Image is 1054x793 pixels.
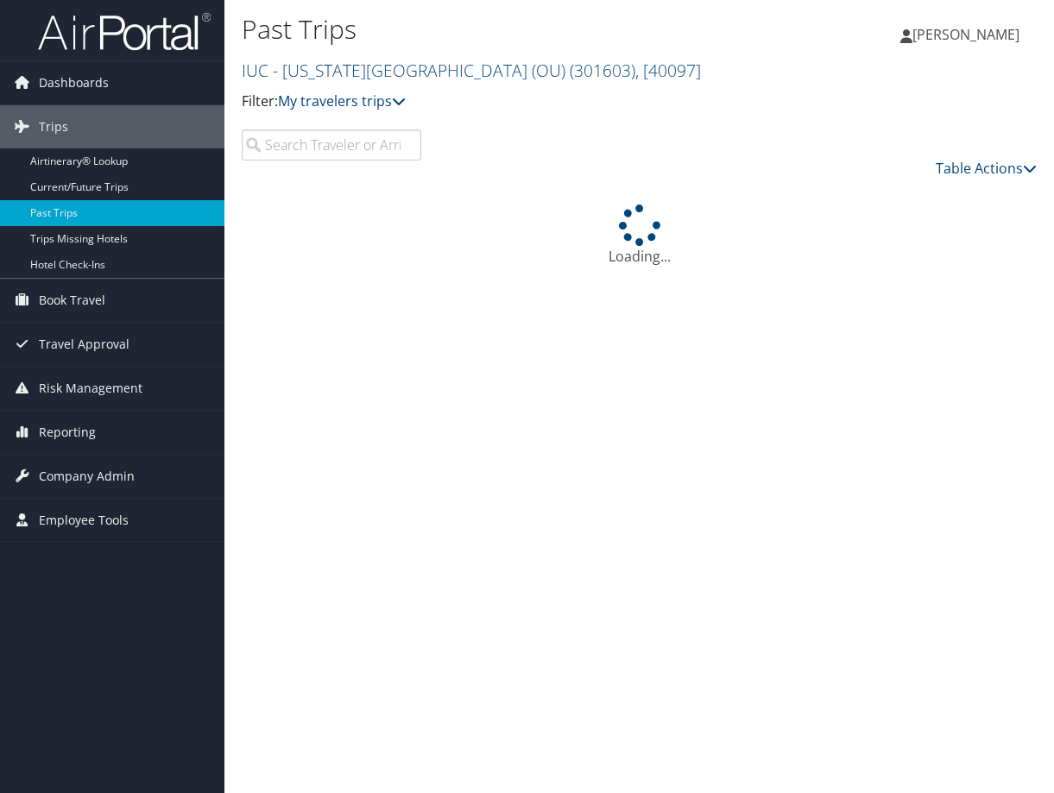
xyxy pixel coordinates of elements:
a: My travelers trips [278,91,406,110]
a: [PERSON_NAME] [900,9,1037,60]
div: Loading... [242,205,1037,267]
span: Risk Management [39,367,142,410]
span: Travel Approval [39,323,129,366]
a: IUC - [US_STATE][GEOGRAPHIC_DATA] (OU) [242,59,701,82]
a: Table Actions [936,159,1037,178]
p: Filter: [242,91,772,113]
span: ( 301603 ) [570,59,635,82]
span: Employee Tools [39,499,129,542]
span: Reporting [39,411,96,454]
input: Search Traveler or Arrival City [242,129,421,160]
span: , [ 40097 ] [635,59,701,82]
span: Company Admin [39,455,135,498]
img: airportal-logo.png [38,11,211,52]
span: Book Travel [39,279,105,322]
span: Trips [39,105,68,148]
span: Dashboards [39,61,109,104]
span: [PERSON_NAME] [912,25,1019,44]
h1: Past Trips [242,11,772,47]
